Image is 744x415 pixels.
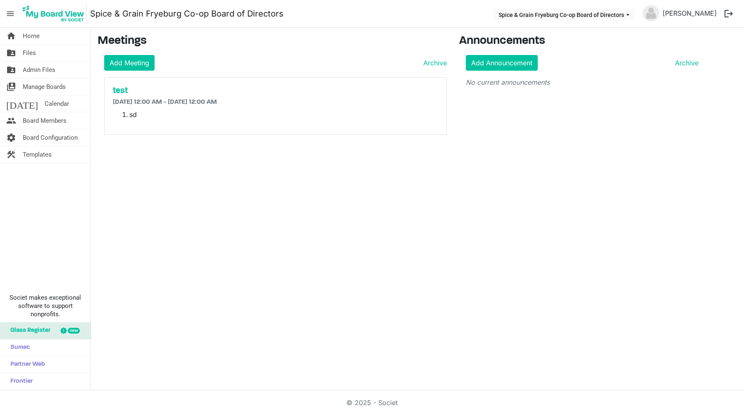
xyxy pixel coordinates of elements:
a: test [113,86,438,96]
h6: [DATE] 12:00 AM - [DATE] 12:00 AM [113,98,438,106]
span: Calendar [45,95,69,112]
span: Board Members [23,112,67,129]
span: [DATE] [6,95,38,112]
span: settings [6,129,16,146]
span: Societ makes exceptional software to support nonprofits. [4,293,87,318]
a: Add Meeting [104,55,155,71]
button: logout [720,5,737,22]
img: My Board View Logo [20,3,87,24]
span: Partner Web [6,356,45,373]
h3: Meetings [98,34,447,48]
span: switch_account [6,79,16,95]
li: sd [129,110,438,119]
span: Sumac [6,339,30,356]
span: construction [6,146,16,163]
span: Board Configuration [23,129,78,146]
span: Glass Register [6,322,50,339]
span: Manage Boards [23,79,66,95]
a: Spice & Grain Fryeburg Co-op Board of Directors [90,5,284,22]
span: Admin Files [23,62,55,78]
span: folder_shared [6,45,16,61]
span: Files [23,45,36,61]
span: Templates [23,146,52,163]
p: No current announcements [466,77,699,87]
div: new [68,328,80,334]
a: [PERSON_NAME] [659,5,720,21]
span: people [6,112,16,129]
span: home [6,28,16,44]
span: Frontier [6,373,33,390]
a: My Board View Logo [20,3,90,24]
span: Home [23,28,40,44]
a: © 2025 - Societ [346,398,398,407]
span: folder_shared [6,62,16,78]
a: Archive [672,58,699,68]
span: menu [2,6,18,21]
button: Spice & Grain Fryeburg Co-op Board of Directors dropdownbutton [493,9,635,20]
a: Archive [420,58,447,68]
a: Add Announcement [466,55,538,71]
h3: Announcements [459,34,705,48]
img: no-profile-picture.svg [643,5,659,21]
